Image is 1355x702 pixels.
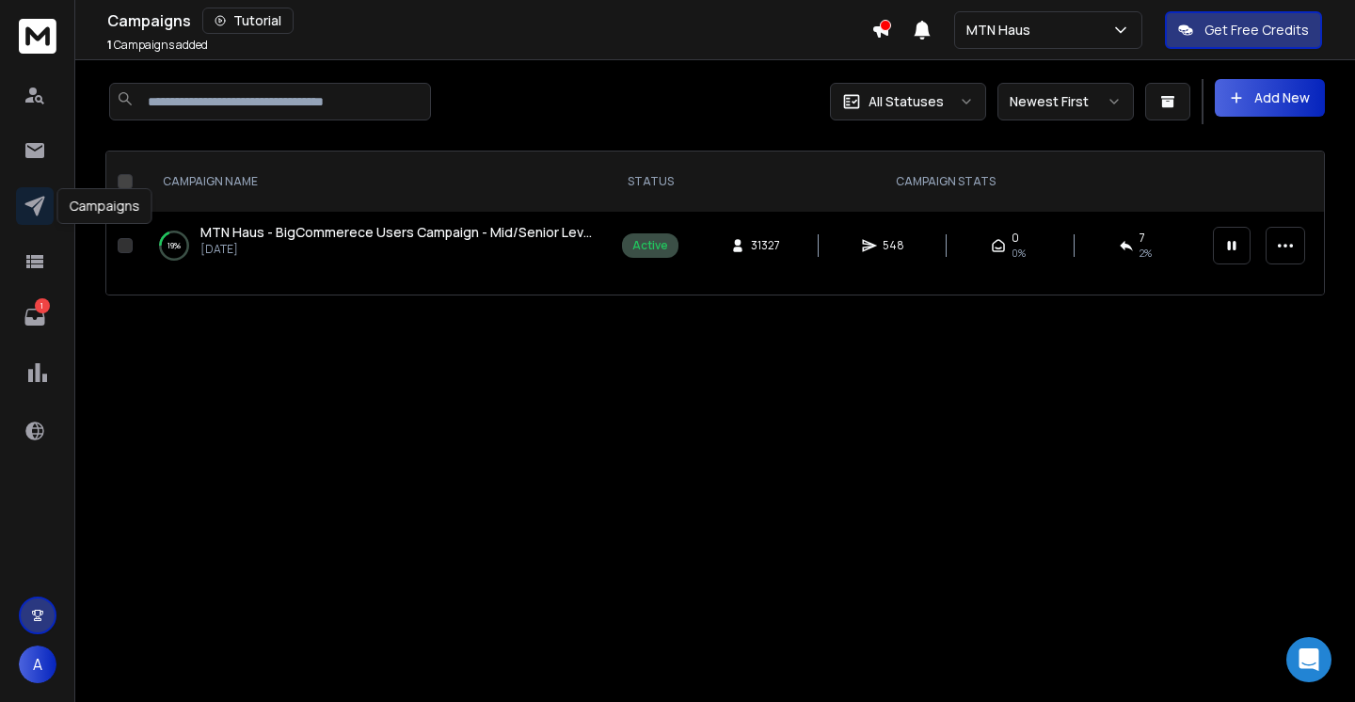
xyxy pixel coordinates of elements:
div: Campaigns [107,8,871,34]
span: 7 [1140,231,1145,246]
th: CAMPAIGN NAME [140,152,611,212]
span: 1 [107,37,112,53]
th: CAMPAIGN STATS [690,152,1202,212]
p: Get Free Credits [1204,21,1309,40]
div: Open Intercom Messenger [1286,637,1331,682]
button: A [19,646,56,683]
td: 19%MTN Haus - BigCommerece Users Campaign - Mid/Senior Level titles[DATE] [140,212,611,279]
button: Get Free Credits [1165,11,1322,49]
p: Campaigns added [107,38,208,53]
a: MTN Haus - BigCommerece Users Campaign - Mid/Senior Level titles [200,223,592,242]
button: Newest First [997,83,1134,120]
span: 31327 [751,238,780,253]
th: STATUS [611,152,690,212]
span: 2 % [1140,246,1152,261]
p: 19 % [167,236,181,255]
p: All Statuses [869,92,944,111]
div: Campaigns [57,188,152,224]
button: Tutorial [202,8,294,34]
button: Add New [1215,79,1325,117]
span: MTN Haus - BigCommerece Users Campaign - Mid/Senior Level titles [200,223,630,241]
span: 548 [883,238,904,253]
a: 1 [16,298,54,336]
p: MTN Haus [966,21,1038,40]
span: 0 [1012,231,1019,246]
span: 0% [1012,246,1026,261]
p: 1 [35,298,50,313]
div: Active [632,238,668,253]
p: [DATE] [200,242,592,257]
